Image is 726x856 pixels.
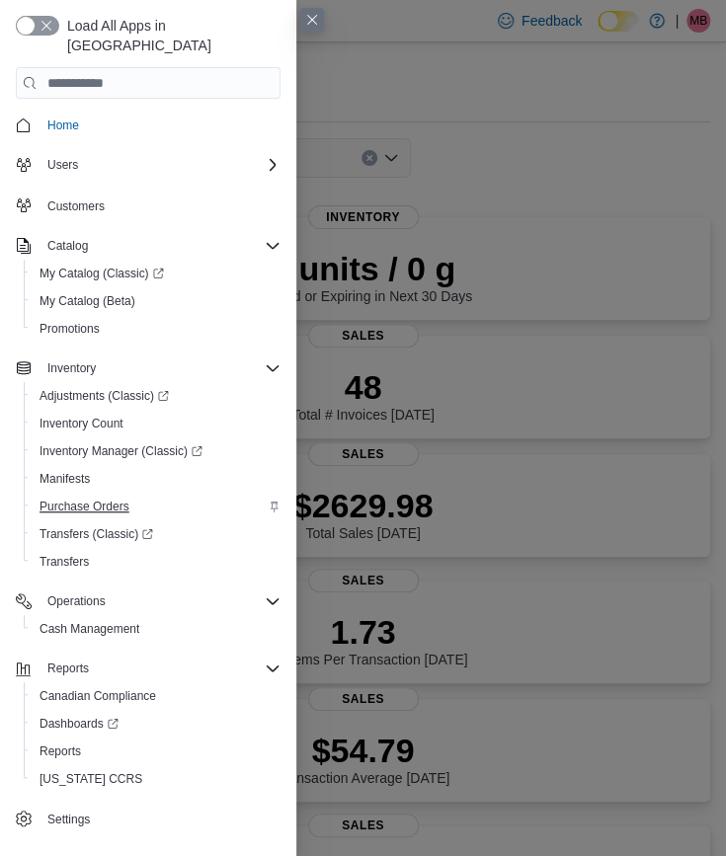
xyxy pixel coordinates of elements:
span: My Catalog (Classic) [40,266,164,281]
span: Adjustments (Classic) [40,388,169,404]
a: Inventory Count [32,412,131,435]
span: Purchase Orders [32,495,281,518]
span: Cash Management [40,621,139,637]
span: Transfers (Classic) [40,526,153,542]
span: Dashboards [40,716,119,732]
button: Promotions [24,315,288,343]
a: Reports [32,739,89,763]
a: Inventory Manager (Classic) [24,437,288,465]
span: Purchase Orders [40,499,129,514]
a: [US_STATE] CCRS [32,767,150,791]
span: Inventory Manager (Classic) [32,439,281,463]
button: Catalog [8,232,288,260]
button: Canadian Compliance [24,682,288,710]
span: Home [47,117,79,133]
a: Home [40,114,87,137]
button: My Catalog (Beta) [24,287,288,315]
a: Manifests [32,467,98,491]
span: Transfers [40,554,89,570]
button: Close this dialog [300,8,324,32]
span: Settings [40,807,281,831]
a: Dashboards [24,710,288,738]
a: Transfers [32,550,97,574]
button: Reports [24,738,288,765]
button: Transfers [24,548,288,576]
span: Promotions [32,317,281,341]
button: Settings [8,805,288,833]
a: Transfers (Classic) [32,522,161,546]
span: Catalog [40,234,281,258]
span: Customers [47,198,105,214]
button: Customers [8,191,288,219]
a: Customers [40,195,113,218]
a: My Catalog (Classic) [32,262,172,285]
button: Home [8,111,288,139]
span: Settings [47,812,90,827]
span: Cash Management [32,617,281,641]
a: Inventory Manager (Classic) [32,439,210,463]
a: Cash Management [32,617,147,641]
span: Transfers (Classic) [32,522,281,546]
button: Cash Management [24,615,288,643]
span: Washington CCRS [32,767,281,791]
span: My Catalog (Classic) [32,262,281,285]
a: Adjustments (Classic) [24,382,288,410]
button: Inventory Count [24,410,288,437]
a: Purchase Orders [32,495,137,518]
span: Inventory Count [32,412,281,435]
span: Operations [47,593,106,609]
a: My Catalog (Beta) [32,289,143,313]
span: Canadian Compliance [32,684,281,708]
span: Inventory Count [40,416,123,431]
span: Operations [40,589,281,613]
button: Operations [8,587,288,615]
span: Catalog [47,238,88,254]
span: Manifests [40,471,90,487]
span: Reports [32,739,281,763]
nav: Complex example [16,103,281,837]
a: Canadian Compliance [32,684,164,708]
button: [US_STATE] CCRS [24,765,288,793]
button: Users [40,153,86,177]
a: Adjustments (Classic) [32,384,177,408]
button: Manifests [24,465,288,493]
button: Inventory [8,354,288,382]
button: Catalog [40,234,96,258]
span: Home [40,113,281,137]
button: Users [8,151,288,179]
span: Promotions [40,321,100,337]
button: Reports [40,657,97,680]
span: My Catalog (Beta) [32,289,281,313]
button: Reports [8,655,288,682]
span: Canadian Compliance [40,688,156,704]
span: [US_STATE] CCRS [40,771,142,787]
button: Purchase Orders [24,493,288,520]
a: Dashboards [32,712,126,736]
span: Inventory [47,360,96,376]
a: My Catalog (Classic) [24,260,288,287]
button: Operations [40,589,114,613]
span: Inventory [40,356,281,380]
span: Manifests [32,467,281,491]
span: My Catalog (Beta) [40,293,135,309]
span: Load All Apps in [GEOGRAPHIC_DATA] [59,16,281,55]
span: Inventory Manager (Classic) [40,443,202,459]
span: Reports [47,661,89,676]
span: Reports [40,657,281,680]
span: Users [47,157,78,173]
a: Settings [40,808,98,831]
span: Users [40,153,281,177]
span: Dashboards [32,712,281,736]
span: Reports [40,743,81,759]
a: Promotions [32,317,108,341]
span: Adjustments (Classic) [32,384,281,408]
button: Inventory [40,356,104,380]
span: Transfers [32,550,281,574]
a: Transfers (Classic) [24,520,288,548]
span: Customers [40,193,281,217]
